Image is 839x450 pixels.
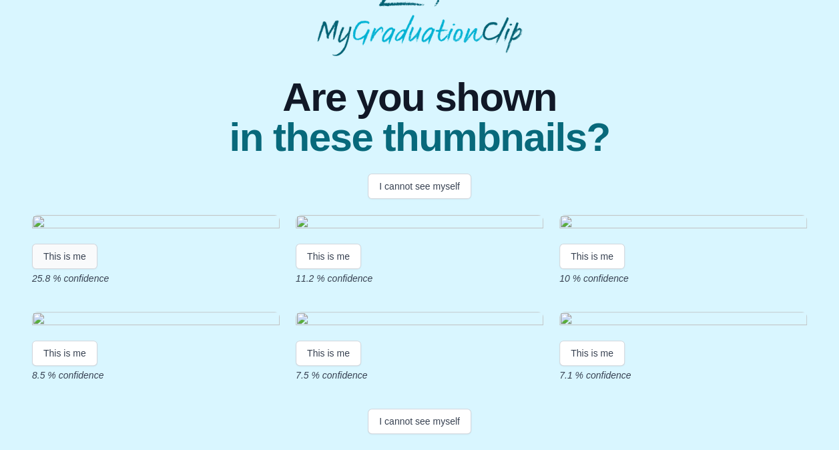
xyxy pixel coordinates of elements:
[32,341,97,366] button: This is me
[559,215,807,233] img: 1923d7052508e640c02a46e1080c9cfd66e118be.gif
[32,244,97,269] button: This is me
[296,341,361,366] button: This is me
[32,215,280,233] img: 93113e950dd8a9989adc4557f9d96d12872bf740.gif
[559,272,807,285] p: 10 % confidence
[296,272,543,285] p: 11.2 % confidence
[229,77,609,118] span: Are you shown
[368,174,471,199] button: I cannot see myself
[296,244,361,269] button: This is me
[296,369,543,382] p: 7.5 % confidence
[32,369,280,382] p: 8.5 % confidence
[559,244,625,269] button: This is me
[32,272,280,285] p: 25.8 % confidence
[296,215,543,233] img: ebf405de2178443dab2e3d13de4410060c7adeed.gif
[559,341,625,366] button: This is me
[559,312,807,330] img: 7f6ce9380cd7fc2ae1160642182c5da59f3004af.gif
[32,312,280,330] img: 8a44d94713fce0c2845dd15955b43e2435ee7950.gif
[229,118,609,158] span: in these thumbnails?
[559,369,807,382] p: 7.1 % confidence
[368,409,471,434] button: I cannot see myself
[296,312,543,330] img: 1980b32f7e508db7d75de88d1cb09234de9ddbf4.gif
